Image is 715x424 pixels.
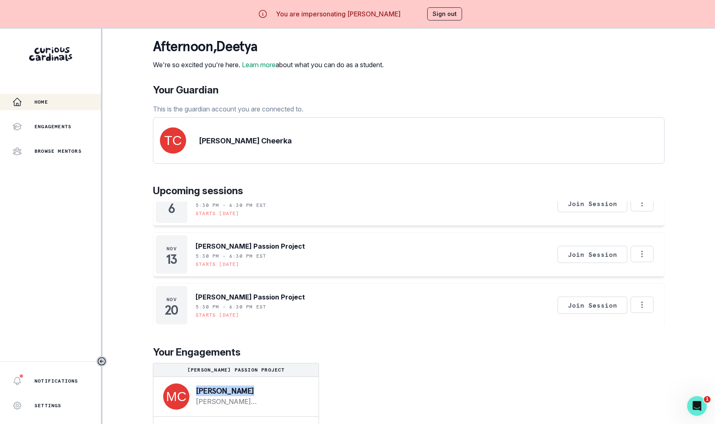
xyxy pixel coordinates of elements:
p: Nov [166,296,177,303]
img: svg [163,383,189,410]
p: [PERSON_NAME] Passion Project [157,367,315,373]
p: Notifications [34,378,78,384]
button: Options [631,195,654,211]
a: Learn more [242,61,276,69]
p: [PERSON_NAME] Passion Project [196,241,305,251]
button: Options [631,246,654,262]
button: Join Session [558,195,627,212]
p: Starts [DATE] [196,261,239,268]
img: Curious Cardinals Logo [29,47,72,61]
img: svg [160,127,186,154]
p: [PERSON_NAME] Cheerka [199,135,292,146]
p: Your Engagements [153,345,665,360]
p: 5:30 PM - 6:30 PM EST [196,253,266,259]
button: Join Session [558,297,627,314]
p: Your Guardian [153,83,303,97]
button: Toggle sidebar [96,356,107,367]
p: This is the guardian account you are connected to. [153,104,303,114]
p: afternoon , Deetya [153,39,384,55]
button: Sign out [427,7,462,20]
p: Settings [34,402,61,409]
p: We're so excited you're here. about what you can do as a student. [153,60,384,70]
p: Starts [DATE] [196,210,239,217]
p: 5:30 PM - 6:30 PM EST [196,304,266,310]
p: Upcoming sessions [153,184,665,198]
p: 6 [168,204,175,213]
p: 13 [166,255,177,263]
a: [PERSON_NAME][EMAIL_ADDRESS][PERSON_NAME][DOMAIN_NAME] [196,397,305,406]
span: 1 [704,396,710,403]
iframe: Intercom live chat [687,396,707,416]
p: You are impersonating [PERSON_NAME] [276,9,401,19]
button: Options [631,297,654,313]
p: Nov [166,245,177,252]
button: Join Session [558,246,627,263]
p: Starts [DATE] [196,312,239,318]
p: [PERSON_NAME] Passion Project [196,292,305,302]
p: Home [34,99,48,105]
p: Browse Mentors [34,148,82,154]
p: 20 [165,306,178,314]
p: [PERSON_NAME] [196,387,305,395]
p: Engagements [34,123,71,130]
p: 5:30 PM - 6:30 PM EST [196,202,266,209]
